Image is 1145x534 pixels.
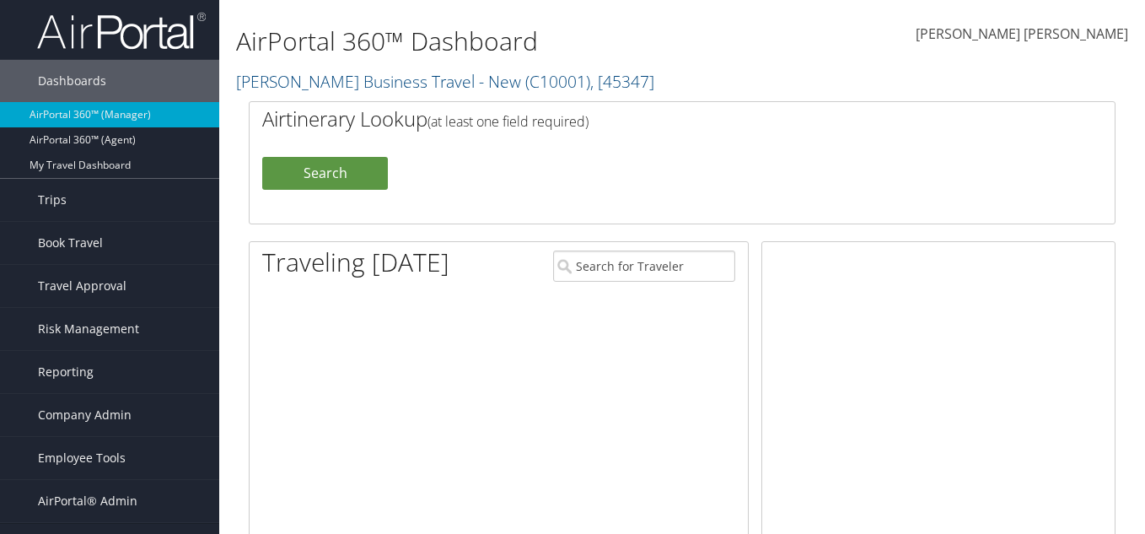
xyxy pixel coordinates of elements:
h1: Traveling [DATE] [262,245,449,280]
span: Dashboards [38,60,106,102]
h1: AirPortal 360™ Dashboard [236,24,831,59]
span: AirPortal® Admin [38,480,137,522]
span: Company Admin [38,394,132,436]
span: ( C10001 ) [525,70,590,93]
span: Book Travel [38,222,103,264]
button: Search [262,157,388,191]
span: , [ 45347 ] [590,70,654,93]
span: Trips [38,179,67,221]
input: Search for Traveler [553,251,735,282]
h2: Airtinerary Lookup [262,105,1030,133]
span: (at least one field required) [427,112,589,131]
img: airportal-logo.png [37,11,206,51]
a: [PERSON_NAME] [PERSON_NAME] [916,8,1128,61]
span: Travel Approval [38,265,126,307]
a: [PERSON_NAME] Business Travel - New [236,70,654,93]
span: Risk Management [38,308,139,350]
span: Reporting [38,351,94,393]
span: Employee Tools [38,437,126,479]
span: [PERSON_NAME] [PERSON_NAME] [916,24,1128,43]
